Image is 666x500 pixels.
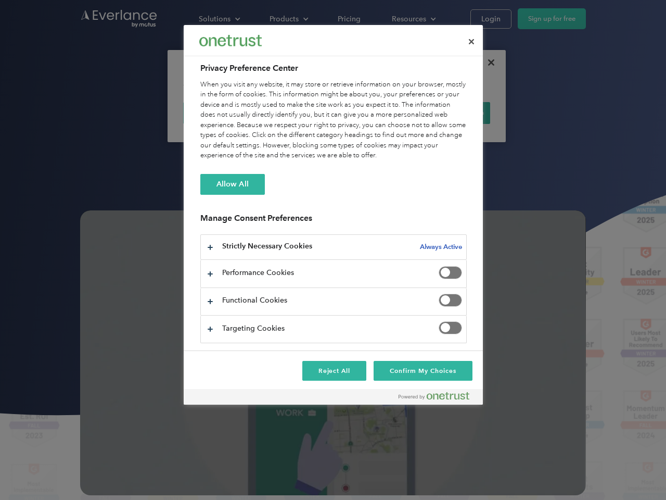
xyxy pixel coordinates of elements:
[76,62,129,84] input: Submit
[199,30,262,51] div: Everlance
[374,361,472,381] button: Confirm My Choices
[199,35,262,46] img: Everlance
[302,361,367,381] button: Reject All
[399,392,469,400] img: Powered by OneTrust Opens in a new Tab
[200,62,467,74] h2: Privacy Preference Center
[399,392,478,405] a: Powered by OneTrust Opens in a new Tab
[200,80,467,161] div: When you visit any website, it may store or retrieve information on your browser, mostly in the f...
[184,25,483,405] div: Privacy Preference Center
[184,25,483,405] div: Preference center
[200,213,467,229] h3: Manage Consent Preferences
[200,174,265,195] button: Allow All
[460,30,483,53] button: Close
